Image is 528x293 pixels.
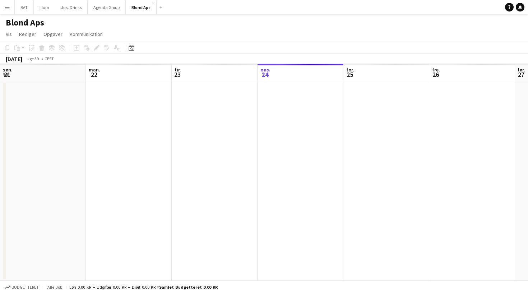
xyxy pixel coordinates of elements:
button: BAT [15,0,34,14]
div: [DATE] [6,55,22,62]
a: Kommunikation [67,29,106,39]
button: Budgetteret [4,283,40,291]
span: 22 [88,70,100,79]
span: man. [89,66,100,73]
span: 27 [517,70,525,79]
span: Rediger [19,31,36,37]
span: søn. [3,66,13,73]
span: 26 [431,70,440,79]
button: Just Drinks [55,0,88,14]
span: 21 [2,70,13,79]
div: Løn 0.00 KR + Udgifter 0.00 KR + Diæt 0.00 KR = [69,284,218,290]
span: Opgaver [43,31,62,37]
span: 25 [345,70,354,79]
span: Samlet budgetteret 0.00 KR [159,284,218,290]
span: tir. [175,66,181,73]
span: lør. [518,66,525,73]
div: CEST [45,56,54,61]
a: Vis [3,29,15,39]
span: tor. [346,66,354,73]
span: fre. [432,66,440,73]
span: 24 [259,70,270,79]
span: Alle job [46,284,63,290]
button: Illum [34,0,55,14]
span: 23 [173,70,181,79]
button: Agenda Group [88,0,126,14]
span: Uge 39 [24,56,42,61]
h1: Blond Aps [6,17,44,28]
span: Budgetteret [11,285,39,290]
a: Rediger [16,29,39,39]
a: Opgaver [41,29,65,39]
button: Blond Aps [126,0,157,14]
span: Vis [6,31,12,37]
span: ons. [260,66,270,73]
span: Kommunikation [70,31,103,37]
